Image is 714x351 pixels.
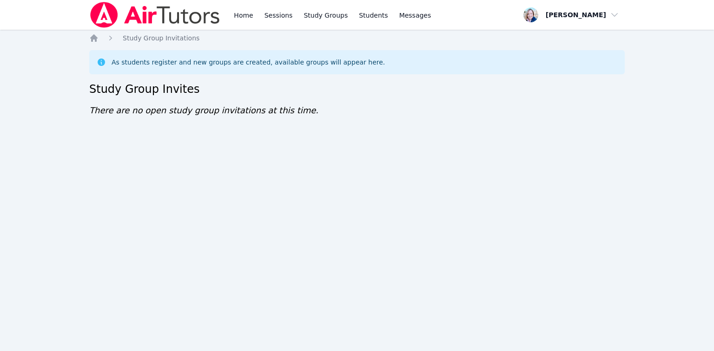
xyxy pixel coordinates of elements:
[89,33,625,43] nav: Breadcrumb
[399,11,431,20] span: Messages
[123,33,199,43] a: Study Group Invitations
[89,82,625,97] h2: Study Group Invites
[89,2,221,28] img: Air Tutors
[112,58,385,67] div: As students register and new groups are created, available groups will appear here.
[123,34,199,42] span: Study Group Invitations
[89,105,318,115] span: There are no open study group invitations at this time.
